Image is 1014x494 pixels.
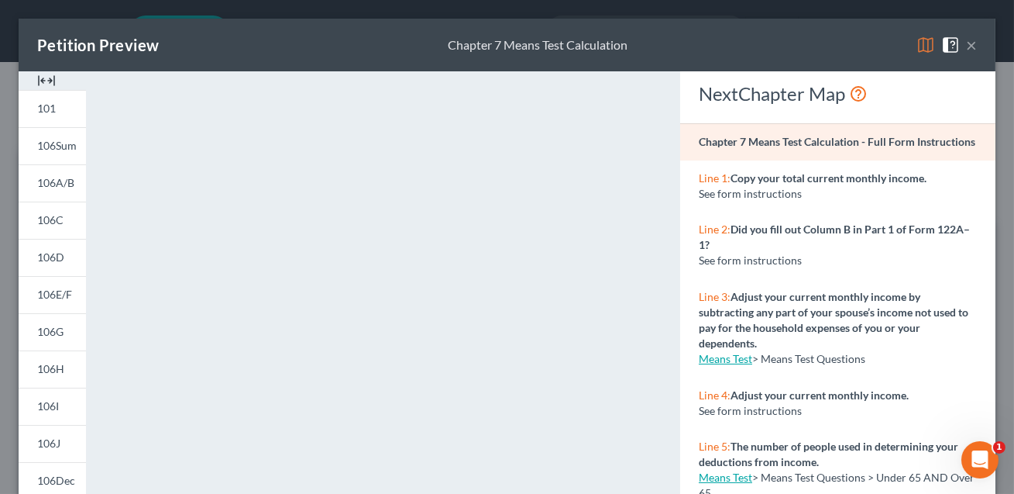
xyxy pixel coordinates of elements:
[699,440,730,453] span: Line 5:
[730,171,926,185] strong: Copy your total current monthly income.
[37,139,77,152] span: 106Sum
[699,81,977,106] div: NextChapter Map
[699,471,752,484] a: Means Test
[993,441,1005,454] span: 1
[699,290,968,350] strong: Adjust your current monthly income by subtracting any part of your spouse’s income not used to pa...
[699,171,730,185] span: Line 1:
[37,213,64,226] span: 106C
[699,135,975,148] strong: Chapter 7 Means Test Calculation - Full Form Instructions
[19,388,86,425] a: 106I
[19,239,86,276] a: 106D
[699,389,730,402] span: Line 4:
[699,440,958,468] strong: The number of people used in determining your deductions from income.
[730,389,909,402] strong: Adjust your current monthly income.
[941,36,960,54] img: help-close-5ba153eb36485ed6c1ea00a893f15db1cb9b99d6cae46e1a8edb6c62d00a1a76.svg
[752,352,865,365] span: > Means Test Questions
[19,313,86,351] a: 106G
[37,250,64,264] span: 106D
[19,127,86,164] a: 106Sum
[699,254,802,267] span: See form instructions
[699,290,730,303] span: Line 3:
[699,223,970,251] strong: Did you fill out Column B in Part 1 of Form 122A–1?
[37,437,60,450] span: 106J
[19,276,86,313] a: 106E/F
[19,164,86,202] a: 106A/B
[19,351,86,388] a: 106H
[19,425,86,462] a: 106J
[916,36,935,54] img: map-eea8200ae884c6f1103ae1953ef3d486a96c86aabb227e865a55264e3737af1f.svg
[37,34,159,56] div: Petition Preview
[37,399,59,413] span: 106I
[699,404,802,417] span: See form instructions
[699,223,730,236] span: Line 2:
[37,474,75,487] span: 106Dec
[37,176,74,189] span: 106A/B
[699,187,802,200] span: See form instructions
[699,352,752,365] a: Means Test
[19,90,86,127] a: 101
[19,202,86,239] a: 106C
[961,441,999,478] iframe: Intercom live chat
[37,71,56,90] img: expand-e0f6d898513216a626fdd78e52531dac95497ffd26381d4c15ee2fc46db09dca.svg
[966,36,977,54] button: ×
[37,102,56,115] span: 101
[37,362,64,375] span: 106H
[37,325,64,338] span: 106G
[37,288,72,301] span: 106E/F
[448,36,627,54] div: Chapter 7 Means Test Calculation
